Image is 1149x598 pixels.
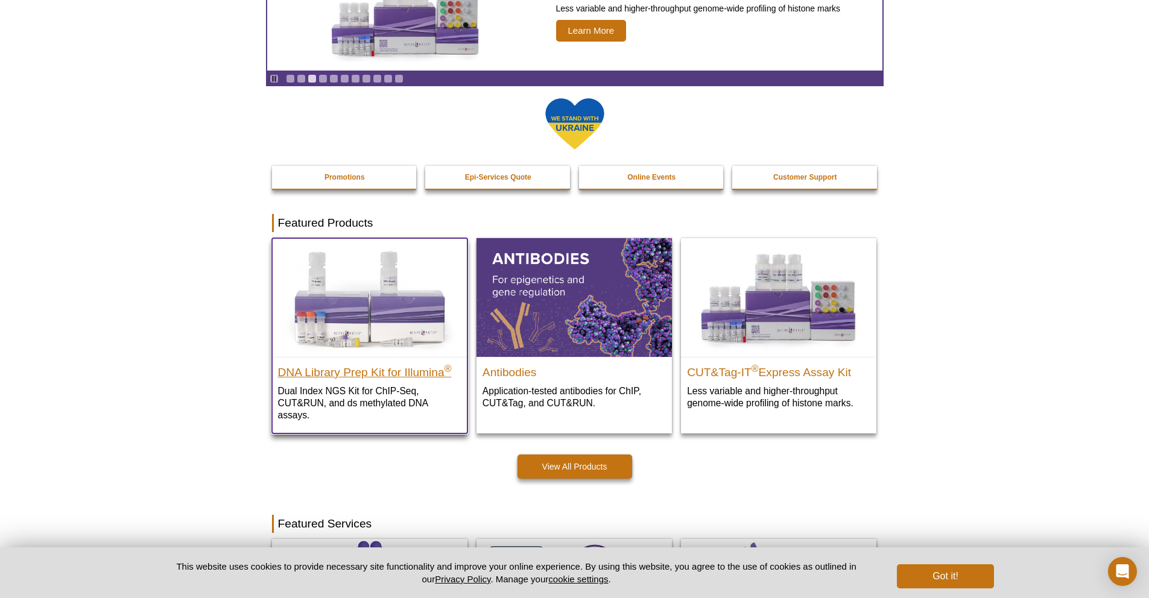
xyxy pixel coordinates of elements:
[340,74,349,83] a: Go to slide 6
[579,166,725,189] a: Online Events
[272,515,878,533] h2: Featured Services
[286,74,295,83] a: Go to slide 1
[545,97,605,151] img: We Stand With Ukraine
[556,3,841,14] p: Less variable and higher-throughput genome-wide profiling of histone marks
[465,173,531,181] strong: Epi-Services Quote
[272,238,467,356] img: DNA Library Prep Kit for Illumina
[556,20,627,42] span: Learn More
[483,360,666,379] h2: Antibodies
[362,74,371,83] a: Go to slide 8
[278,360,461,379] h2: DNA Library Prep Kit for Illumina
[687,385,870,409] p: Less variable and higher-throughput genome-wide profiling of histone marks​.
[681,238,876,421] a: CUT&Tag-IT® Express Assay Kit CUT&Tag-IT®Express Assay Kit Less variable and higher-throughput ge...
[272,166,418,189] a: Promotions
[483,385,666,409] p: Application-tested antibodies for ChIP, CUT&Tag, and CUT&RUN.
[518,455,632,479] a: View All Products
[435,574,490,584] a: Privacy Policy
[773,173,837,181] strong: Customer Support
[394,74,404,83] a: Go to slide 11
[297,74,306,83] a: Go to slide 2
[732,166,878,189] a: Customer Support
[687,360,870,379] h2: CUT&Tag-IT Express Assay Kit
[278,385,461,421] p: Dual Index NGS Kit for ChIP-Seq, CUT&RUN, and ds methylated DNA assays.
[272,214,878,232] h2: Featured Products
[384,74,393,83] a: Go to slide 10
[627,173,676,181] strong: Online Events
[425,166,571,189] a: Epi-Services Quote
[445,363,452,373] sup: ®
[308,74,317,83] a: Go to slide 3
[681,238,876,356] img: CUT&Tag-IT® Express Assay Kit
[156,560,878,585] p: This website uses cookies to provide necessary site functionality and improve your online experie...
[272,238,467,433] a: DNA Library Prep Kit for Illumina DNA Library Prep Kit for Illumina® Dual Index NGS Kit for ChIP-...
[476,238,672,356] img: All Antibodies
[1108,557,1137,586] div: Open Intercom Messenger
[752,363,759,373] sup: ®
[897,564,993,588] button: Got it!
[351,74,360,83] a: Go to slide 7
[270,74,279,83] a: Toggle autoplay
[476,238,672,421] a: All Antibodies Antibodies Application-tested antibodies for ChIP, CUT&Tag, and CUT&RUN.
[548,574,608,584] button: cookie settings
[324,173,365,181] strong: Promotions
[373,74,382,83] a: Go to slide 9
[318,74,328,83] a: Go to slide 4
[329,74,338,83] a: Go to slide 5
